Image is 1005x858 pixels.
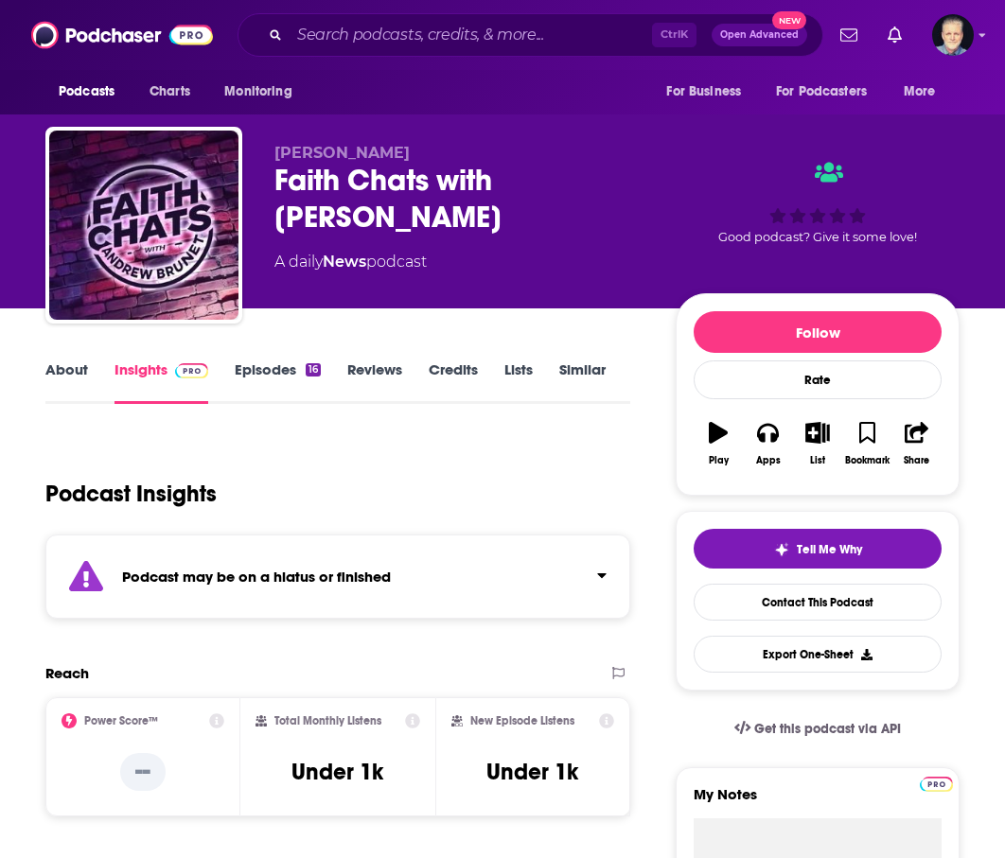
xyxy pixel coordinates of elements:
input: Search podcasts, credits, & more... [290,20,652,50]
a: Credits [429,360,478,404]
a: InsightsPodchaser Pro [115,360,208,404]
div: List [810,455,825,466]
a: News [323,253,366,271]
span: Open Advanced [720,30,799,40]
section: Click to expand status details [45,534,630,619]
h3: Under 1k [486,758,578,786]
img: Faith Chats with Andrew Brunet [49,131,238,320]
button: open menu [653,74,765,110]
button: List [793,410,842,478]
div: Apps [756,455,781,466]
span: Tell Me Why [797,542,862,557]
div: Rate [694,360,942,399]
button: Bookmark [842,410,891,478]
button: open menu [764,74,894,110]
span: Podcasts [59,79,115,105]
span: For Business [666,79,741,105]
button: open menu [890,74,960,110]
span: More [904,79,936,105]
span: Ctrl K [652,23,696,47]
div: Bookmark [845,455,890,466]
button: Follow [694,311,942,353]
a: Charts [137,74,202,110]
a: Show notifications dropdown [880,19,909,51]
button: open menu [45,74,139,110]
a: Pro website [920,774,953,792]
span: Monitoring [224,79,291,105]
button: Open AdvancedNew [712,24,807,46]
button: Show profile menu [932,14,974,56]
div: 16 [306,363,321,376]
h2: Power Score™ [84,714,158,727]
div: Search podcasts, credits, & more... [238,13,823,57]
strong: Podcast may be on a hiatus or finished [122,568,391,586]
span: Logged in as JonesLiterary [932,14,974,56]
img: tell me why sparkle [774,542,789,557]
a: Similar [559,360,606,404]
div: A daily podcast [274,251,427,273]
a: Contact This Podcast [694,584,942,621]
label: My Notes [694,785,942,818]
button: Play [694,410,743,478]
img: Podchaser Pro [175,363,208,378]
span: Good podcast? Give it some love! [718,230,917,244]
h2: New Episode Listens [470,714,574,727]
a: Get this podcast via API [719,706,916,752]
span: For Podcasters [776,79,867,105]
a: About [45,360,88,404]
button: open menu [211,74,316,110]
span: Charts [150,79,190,105]
h3: Under 1k [291,758,383,786]
button: Share [892,410,942,478]
button: Export One-Sheet [694,636,942,673]
button: tell me why sparkleTell Me Why [694,529,942,569]
button: Apps [743,410,792,478]
span: [PERSON_NAME] [274,144,410,162]
span: New [772,11,806,29]
a: Lists [504,360,533,404]
a: Reviews [347,360,402,404]
a: Show notifications dropdown [833,19,865,51]
img: Podchaser Pro [920,777,953,792]
span: Get this podcast via API [754,721,901,737]
div: Share [904,455,929,466]
h2: Total Monthly Listens [274,714,381,727]
div: Play [709,455,729,466]
div: Good podcast? Give it some love! [676,144,960,261]
img: Podchaser - Follow, Share and Rate Podcasts [31,17,213,53]
img: User Profile [932,14,974,56]
a: Episodes16 [235,360,321,404]
p: -- [120,753,166,791]
h1: Podcast Insights [45,480,217,508]
h2: Reach [45,664,89,682]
